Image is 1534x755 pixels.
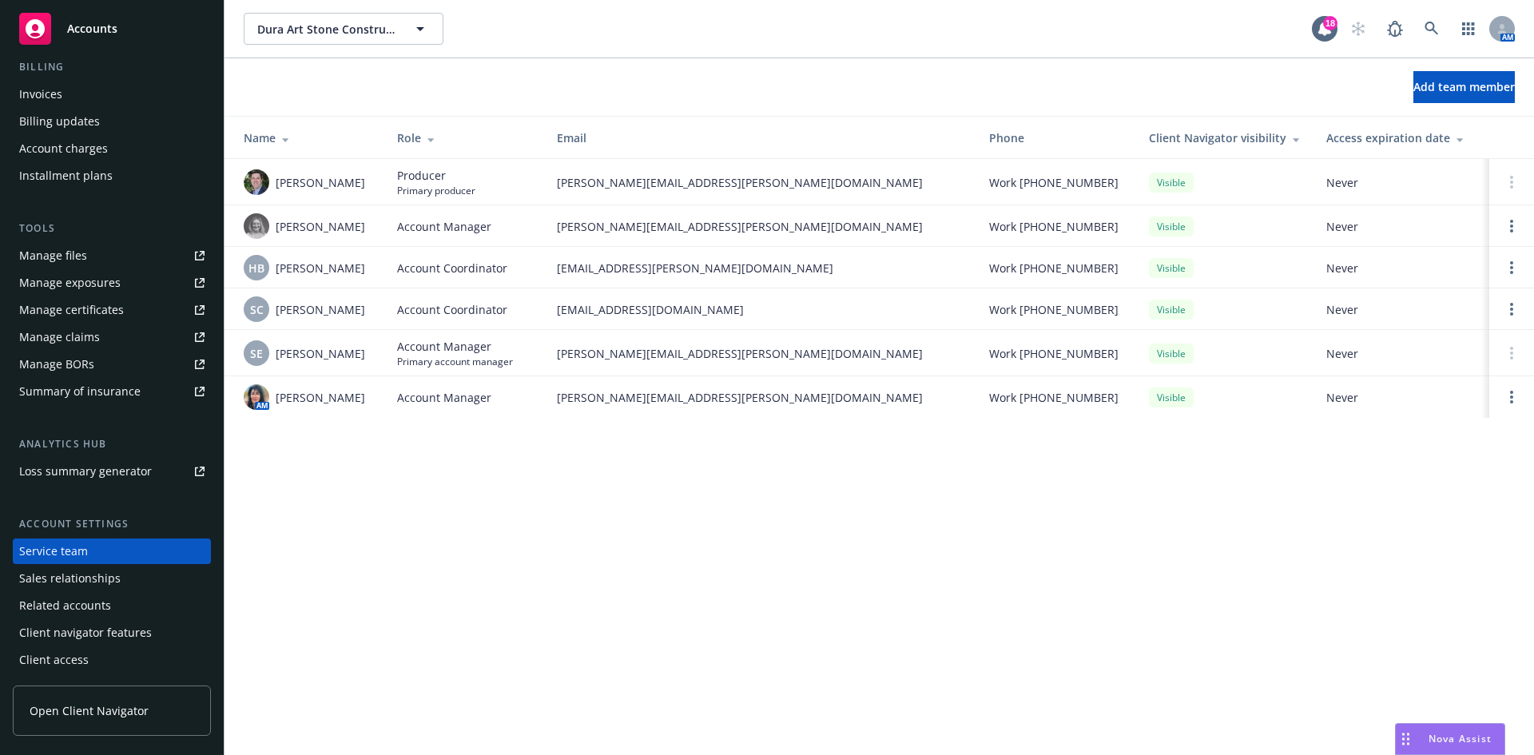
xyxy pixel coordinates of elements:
[13,352,211,377] a: Manage BORs
[1453,13,1484,45] a: Switch app
[989,389,1119,406] span: Work [PHONE_NUMBER]
[1149,258,1194,278] div: Visible
[1396,724,1416,754] div: Drag to move
[989,218,1119,235] span: Work [PHONE_NUMBER]
[19,109,100,134] div: Billing updates
[67,22,117,35] span: Accounts
[257,21,395,38] span: Dura Art Stone Construction Co. Inc
[19,538,88,564] div: Service team
[989,301,1119,318] span: Work [PHONE_NUMBER]
[250,345,263,362] span: SE
[244,13,443,45] button: Dura Art Stone Construction Co. Inc
[1416,13,1448,45] a: Search
[557,389,964,406] span: [PERSON_NAME][EMAIL_ADDRESS][PERSON_NAME][DOMAIN_NAME]
[13,243,211,268] a: Manage files
[19,81,62,107] div: Invoices
[13,270,211,296] a: Manage exposures
[244,213,269,239] img: photo
[13,297,211,323] a: Manage certificates
[1149,387,1194,407] div: Visible
[13,163,211,189] a: Installment plans
[13,379,211,404] a: Summary of insurance
[397,184,475,197] span: Primary producer
[1502,300,1521,319] a: Open options
[13,620,211,646] a: Client navigator features
[557,260,964,276] span: [EMAIL_ADDRESS][PERSON_NAME][DOMAIN_NAME]
[19,352,94,377] div: Manage BORs
[19,379,141,404] div: Summary of insurance
[19,324,100,350] div: Manage claims
[19,593,111,618] div: Related accounts
[30,702,149,719] span: Open Client Navigator
[13,436,211,452] div: Analytics hub
[13,81,211,107] a: Invoices
[19,136,108,161] div: Account charges
[13,538,211,564] a: Service team
[397,389,491,406] span: Account Manager
[13,516,211,532] div: Account settings
[19,647,89,673] div: Client access
[989,260,1119,276] span: Work [PHONE_NUMBER]
[276,218,365,235] span: [PERSON_NAME]
[13,566,211,591] a: Sales relationships
[1413,71,1515,103] button: Add team member
[1326,129,1476,146] div: Access expiration date
[1395,723,1505,755] button: Nova Assist
[557,174,964,191] span: [PERSON_NAME][EMAIL_ADDRESS][PERSON_NAME][DOMAIN_NAME]
[19,459,152,484] div: Loss summary generator
[276,174,365,191] span: [PERSON_NAME]
[244,384,269,410] img: photo
[13,221,211,236] div: Tools
[1502,258,1521,277] a: Open options
[276,389,365,406] span: [PERSON_NAME]
[557,129,964,146] div: Email
[1149,344,1194,364] div: Visible
[557,218,964,235] span: [PERSON_NAME][EMAIL_ADDRESS][PERSON_NAME][DOMAIN_NAME]
[1326,345,1476,362] span: Never
[13,459,211,484] a: Loss summary generator
[397,260,507,276] span: Account Coordinator
[1326,218,1476,235] span: Never
[1429,732,1492,745] span: Nova Assist
[397,355,513,368] span: Primary account manager
[13,109,211,134] a: Billing updates
[250,301,264,318] span: SC
[19,270,121,296] div: Manage exposures
[244,169,269,195] img: photo
[1149,217,1194,236] div: Visible
[13,59,211,75] div: Billing
[397,218,491,235] span: Account Manager
[1379,13,1411,45] a: Report a Bug
[13,6,211,51] a: Accounts
[989,174,1119,191] span: Work [PHONE_NUMBER]
[13,324,211,350] a: Manage claims
[1502,387,1521,407] a: Open options
[989,129,1123,146] div: Phone
[19,243,87,268] div: Manage files
[1502,217,1521,236] a: Open options
[1413,79,1515,94] span: Add team member
[276,260,365,276] span: [PERSON_NAME]
[1326,174,1476,191] span: Never
[397,301,507,318] span: Account Coordinator
[13,593,211,618] a: Related accounts
[989,345,1119,362] span: Work [PHONE_NUMBER]
[276,301,365,318] span: [PERSON_NAME]
[1149,300,1194,320] div: Visible
[397,338,513,355] span: Account Manager
[244,129,372,146] div: Name
[19,297,124,323] div: Manage certificates
[19,620,152,646] div: Client navigator features
[1149,129,1301,146] div: Client Navigator visibility
[557,301,964,318] span: [EMAIL_ADDRESS][DOMAIN_NAME]
[1326,260,1476,276] span: Never
[397,129,531,146] div: Role
[1149,173,1194,193] div: Visible
[397,167,475,184] span: Producer
[19,566,121,591] div: Sales relationships
[1342,13,1374,45] a: Start snowing
[1326,301,1476,318] span: Never
[248,260,264,276] span: HB
[276,345,365,362] span: [PERSON_NAME]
